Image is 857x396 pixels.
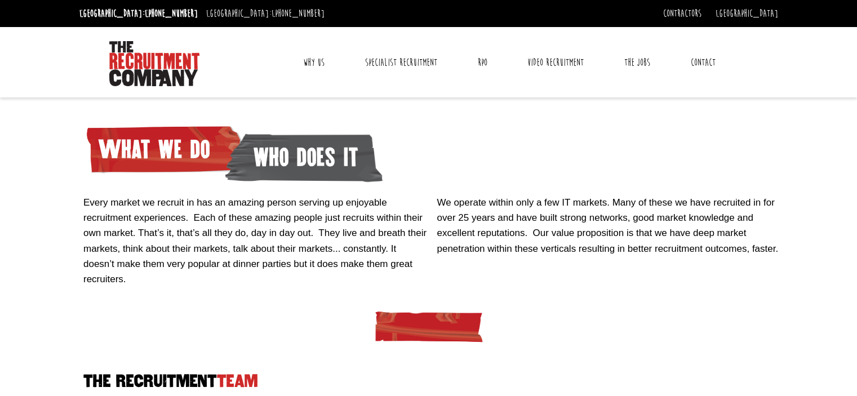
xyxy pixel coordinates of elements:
span: . [775,243,778,254]
a: RPO [469,48,496,77]
a: Specialist Recruitment [357,48,446,77]
a: [PHONE_NUMBER] [272,7,325,20]
a: Why Us [295,48,333,77]
li: [GEOGRAPHIC_DATA]: [203,5,327,23]
p: We operate within only a few IT markets. Many of these we have recruited in for over 25 years and... [437,195,783,256]
p: Every market we recruit in has an amazing person serving up enjoyable recruitment experiences. Ea... [83,195,429,287]
a: Contractors [663,7,701,20]
img: The Recruitment Company [109,41,199,86]
a: [GEOGRAPHIC_DATA] [716,7,778,20]
a: The Jobs [616,48,659,77]
a: Contact [682,48,724,77]
h2: The Recruitment [79,373,778,390]
li: [GEOGRAPHIC_DATA]: [77,5,201,23]
a: Video Recruitment [519,48,592,77]
a: [PHONE_NUMBER] [145,7,198,20]
span: Team [217,372,258,390]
